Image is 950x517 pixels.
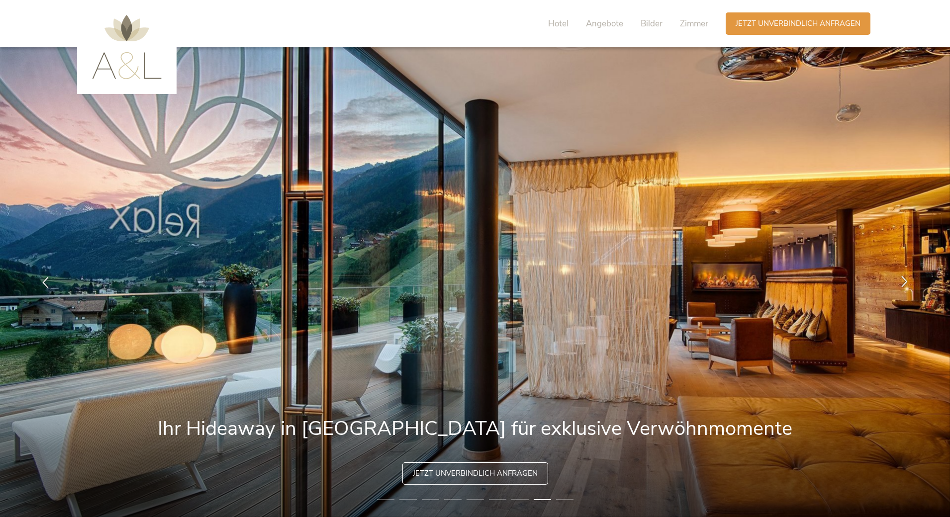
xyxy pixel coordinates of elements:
[736,18,860,29] span: Jetzt unverbindlich anfragen
[413,468,538,479] span: Jetzt unverbindlich anfragen
[586,18,623,29] span: Angebote
[641,18,663,29] span: Bilder
[92,15,162,79] img: AMONTI & LUNARIS Wellnessresort
[548,18,569,29] span: Hotel
[680,18,708,29] span: Zimmer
